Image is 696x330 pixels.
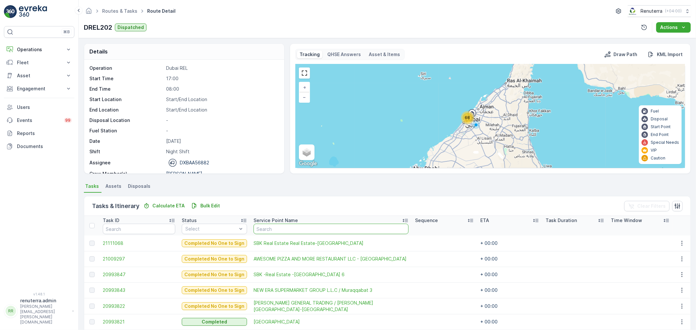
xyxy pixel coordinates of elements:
[611,217,642,224] p: Time Window
[4,101,74,114] a: Users
[89,288,95,293] div: Toggle Row Selected
[89,48,108,55] p: Details
[6,306,16,316] div: RR
[182,271,247,278] button: Completed No One to Sign
[184,271,244,278] p: Completed No One to Sign
[651,156,665,161] p: Caution
[477,267,542,282] td: + 00:00
[415,217,438,224] p: Sequence
[17,117,60,124] p: Events
[89,86,163,92] p: End Time
[297,159,319,168] img: Google
[185,226,237,232] p: Select
[182,302,247,310] button: Completed No One to Sign
[105,183,121,189] span: Assets
[328,51,361,58] p: QHSE Answers
[254,240,409,247] a: SBK Real Estate Real Estate-Al Haji Building
[254,287,409,293] span: NEW ERA SUPERMARKET GROUP L.L.C / Muraqqabat 3
[103,303,175,309] a: 20993822
[115,23,147,31] button: Dispatched
[166,86,277,92] p: 08:00
[84,22,112,32] p: DREL202
[166,75,277,82] p: 17:00
[254,217,298,224] p: Service Point Name
[89,127,163,134] p: Fuel Station
[103,256,175,262] a: 21009297
[89,75,163,82] p: Start Time
[117,24,144,31] p: Dispatched
[202,319,227,325] p: Completed
[254,300,409,313] span: [PERSON_NAME] GENERAL TRADING / [PERSON_NAME][GEOGRAPHIC_DATA]-[GEOGRAPHIC_DATA]
[477,314,542,330] td: + 00:00
[63,29,70,35] p: ⌘B
[85,10,92,15] a: Homepage
[637,203,666,209] p: Clear Filters
[4,56,74,69] button: Fleet
[300,68,309,78] a: View Fullscreen
[651,124,671,129] p: Start Point
[146,8,177,14] span: Route Detail
[465,115,470,120] span: 68
[180,159,209,166] p: DXBAA56882
[102,8,137,14] a: Routes & Tasks
[4,297,74,325] button: RRrenuterra.admin[PERSON_NAME][EMAIL_ADDRESS][PERSON_NAME][DOMAIN_NAME]
[141,202,187,210] button: Calculate ETA
[189,202,223,210] button: Bulk Edit
[182,318,247,326] button: Completed
[254,240,409,247] span: SBK Real Estate Real Estate-[GEOGRAPHIC_DATA]
[254,319,409,325] a: GOLDEN SANDS HOTEL CREEK
[300,51,320,58] p: Tracking
[254,256,409,262] span: AWESOME PIZZA AND MORE RESTAURANT LLC - [GEOGRAPHIC_DATA]
[254,256,409,262] a: AWESOME PIZZA AND MORE RESTAURANT LLC - Al Nahda
[184,240,244,247] p: Completed No One to Sign
[89,304,95,309] div: Toggle Row Selected
[4,114,74,127] a: Events99
[166,117,277,124] p: -
[651,109,659,114] p: Fuel
[254,319,409,325] span: [GEOGRAPHIC_DATA]
[480,217,489,224] p: ETA
[92,202,139,211] p: Tasks & Itinerary
[89,241,95,246] div: Toggle Row Selected
[651,148,657,153] p: VIP
[369,51,400,58] p: Asset & Items
[103,271,175,278] a: 20993847
[297,159,319,168] a: Open this area in Google Maps (opens a new window)
[461,111,474,124] div: 68
[4,69,74,82] button: Asset
[477,251,542,267] td: + 00:00
[103,319,175,325] a: 20993821
[166,148,277,155] p: Night Shift
[182,239,247,247] button: Completed No One to Sign
[4,43,74,56] button: Operations
[184,287,244,293] p: Completed No One to Sign
[20,304,69,325] p: [PERSON_NAME][EMAIL_ADDRESS][PERSON_NAME][DOMAIN_NAME]
[656,22,691,33] button: Actions
[628,5,691,17] button: Renuterra(+04:00)
[300,92,309,102] a: Zoom Out
[128,183,150,189] span: Disposals
[254,224,409,234] input: Search
[89,117,163,124] p: Disposal Location
[17,104,72,111] p: Users
[89,319,95,324] div: Toggle Row Selected
[651,140,679,145] p: Special Needs
[303,84,306,90] span: +
[651,116,668,122] p: Disposal
[103,240,175,247] a: 21111068
[182,286,247,294] button: Completed No One to Sign
[103,287,175,293] span: 20993843
[602,51,640,58] button: Draw Path
[89,107,163,113] p: End Location
[166,138,277,144] p: [DATE]
[182,255,247,263] button: Completed No One to Sign
[296,64,685,168] div: 0
[65,118,70,123] p: 99
[17,85,61,92] p: Engagement
[184,256,244,262] p: Completed No One to Sign
[200,202,220,209] p: Bulk Edit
